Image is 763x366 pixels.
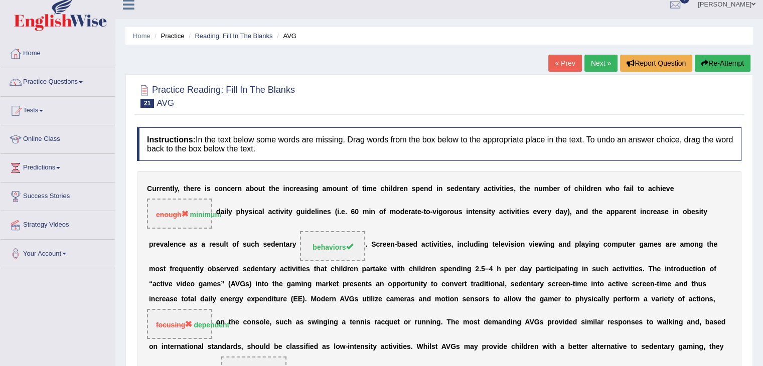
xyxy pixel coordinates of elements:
[275,185,279,193] b: e
[286,208,288,216] b: t
[408,208,411,216] b: r
[653,208,657,216] b: e
[630,185,632,193] b: i
[352,185,356,193] b: o
[218,185,223,193] b: o
[314,185,319,193] b: g
[296,185,300,193] b: e
[237,185,242,193] b: n
[251,241,255,249] b: c
[500,185,502,193] b: i
[634,208,636,216] b: t
[369,208,371,216] b: i
[1,240,115,265] a: Your Account
[504,185,506,193] b: i
[319,208,324,216] b: n
[178,185,180,193] b: ,
[467,185,470,193] b: t
[307,208,311,216] b: d
[661,208,665,216] b: s
[186,185,191,193] b: h
[160,241,164,249] b: v
[305,208,307,216] b: i
[606,208,611,216] b: a
[356,185,358,193] b: f
[1,211,115,236] a: Strategy Videos
[620,55,692,72] button: Report Question
[133,32,150,40] a: Home
[640,208,642,216] b: i
[258,185,263,193] b: u
[227,185,231,193] b: c
[424,185,428,193] b: n
[337,185,341,193] b: u
[650,208,653,216] b: r
[538,185,543,193] b: u
[317,208,319,216] b: i
[252,208,254,216] b: i
[1,68,115,93] a: Practice Questions
[322,185,326,193] b: a
[491,208,495,216] b: y
[660,185,662,193] b: i
[184,185,186,193] b: t
[355,208,359,216] b: 0
[271,185,275,193] b: h
[341,208,345,216] b: e
[522,185,526,193] b: h
[575,208,579,216] b: a
[567,208,570,216] b: )
[665,208,669,216] b: e
[289,185,293,193] b: c
[421,208,424,216] b: -
[605,185,611,193] b: w
[473,185,476,193] b: r
[226,208,228,216] b: l
[510,185,514,193] b: s
[507,208,509,216] b: t
[304,185,308,193] b: s
[545,208,547,216] b: r
[701,208,703,216] b: t
[483,208,487,216] b: s
[646,208,650,216] b: c
[224,241,226,249] b: l
[220,241,224,249] b: u
[248,208,252,216] b: s
[393,185,397,193] b: d
[333,185,337,193] b: o
[593,185,597,193] b: e
[703,208,707,216] b: y
[190,185,194,193] b: e
[236,241,239,249] b: f
[293,185,296,193] b: r
[638,185,640,193] b: t
[584,185,586,193] b: l
[521,208,525,216] b: e
[365,185,367,193] b: i
[436,208,438,216] b: i
[630,208,634,216] b: n
[438,185,443,193] b: n
[263,241,267,249] b: s
[547,208,551,216] b: y
[423,208,426,216] b: t
[214,185,218,193] b: c
[426,208,430,216] b: o
[254,208,258,216] b: c
[695,55,750,72] button: Re-Attempt
[499,208,503,216] b: a
[579,208,584,216] b: n
[541,208,545,216] b: e
[1,97,115,122] a: Tests
[308,185,310,193] b: i
[652,185,656,193] b: c
[153,241,156,249] b: r
[197,185,201,193] b: e
[152,185,157,193] b: u
[216,241,220,249] b: s
[559,208,563,216] b: a
[390,208,396,216] b: m
[341,185,346,193] b: n
[674,208,679,216] b: n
